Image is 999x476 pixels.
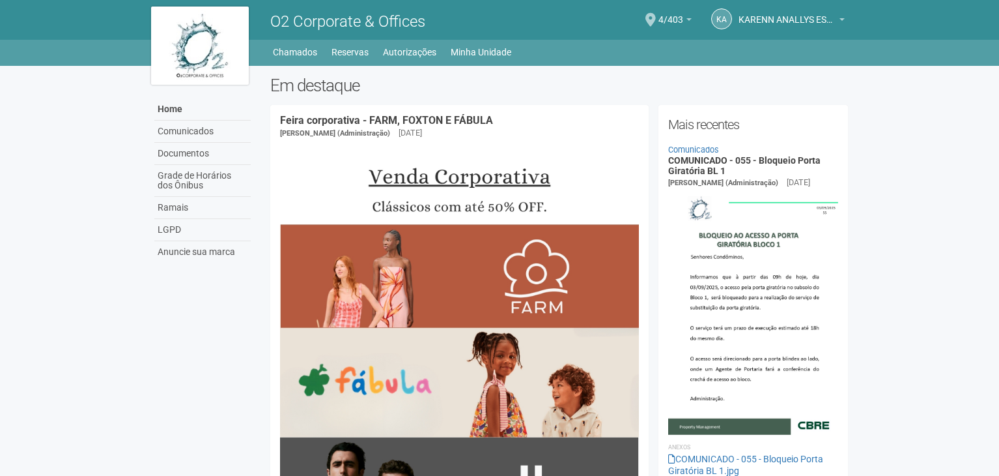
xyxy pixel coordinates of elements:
[668,145,719,155] a: Comunicados
[154,143,251,165] a: Documentos
[711,8,732,29] a: KA
[154,121,251,143] a: Comunicados
[668,115,838,134] h2: Mais recentes
[658,2,683,25] span: 4/403
[280,114,493,126] a: Feira corporativa - FARM, FOXTON E FÁBULA
[331,43,369,61] a: Reservas
[280,129,390,138] span: [PERSON_NAME] (Administração)
[270,76,848,95] h2: Em destaque
[151,7,249,85] img: logo.jpg
[154,219,251,241] a: LGPD
[668,189,838,434] img: COMUNICADO%20-%20055%20-%20Bloqueio%20Porta%20Girat%C3%B3ria%20BL%201.jpg
[668,155,821,175] a: COMUNICADO - 055 - Bloqueio Porta Giratória BL 1
[154,197,251,219] a: Ramais
[270,12,425,31] span: O2 Corporate & Offices
[399,127,422,139] div: [DATE]
[451,43,511,61] a: Minha Unidade
[739,16,845,27] a: KARENN ANALLYS ESTELLA
[787,177,810,188] div: [DATE]
[739,2,836,25] span: KARENN ANALLYS ESTELLA
[154,98,251,121] a: Home
[668,454,823,476] a: COMUNICADO - 055 - Bloqueio Porta Giratória BL 1.jpg
[658,16,692,27] a: 4/403
[383,43,436,61] a: Autorizações
[154,165,251,197] a: Grade de Horários dos Ônibus
[154,241,251,263] a: Anuncie sua marca
[668,441,838,453] li: Anexos
[273,43,317,61] a: Chamados
[668,179,778,187] span: [PERSON_NAME] (Administração)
